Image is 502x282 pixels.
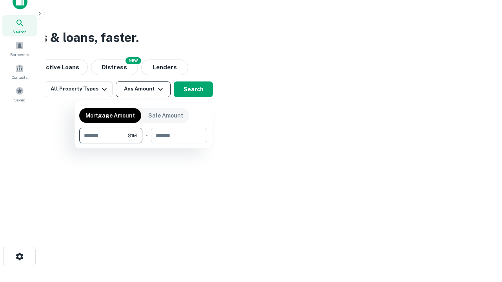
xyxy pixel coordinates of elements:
[148,111,183,120] p: Sale Amount
[146,128,148,143] div: -
[463,219,502,257] iframe: Chat Widget
[128,132,137,139] span: $1M
[85,111,135,120] p: Mortgage Amount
